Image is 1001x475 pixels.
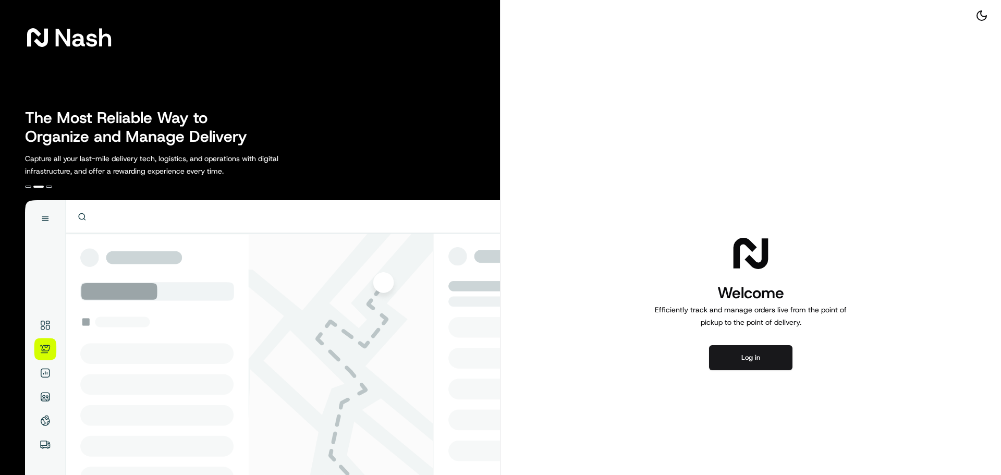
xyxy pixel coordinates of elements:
[54,27,112,48] span: Nash
[25,152,325,177] p: Capture all your last-mile delivery tech, logistics, and operations with digital infrastructure, ...
[651,283,851,303] h1: Welcome
[25,108,259,146] h2: The Most Reliable Way to Organize and Manage Delivery
[651,303,851,328] p: Efficiently track and manage orders live from the point of pickup to the point of delivery.
[709,345,792,370] button: Log in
